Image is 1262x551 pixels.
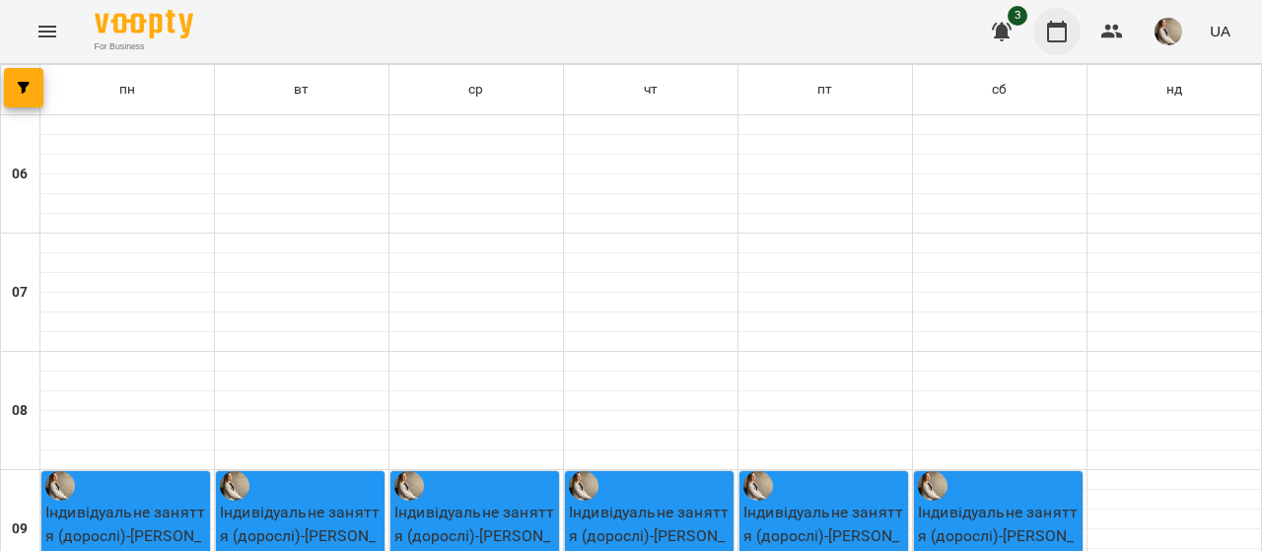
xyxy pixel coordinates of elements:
img: Сінолуп Юлія Ігорівна [918,471,947,501]
img: Сінолуп Юлія Ігорівна [45,471,75,501]
span: UA [1210,21,1230,41]
h6: 08 [12,400,28,422]
h6: 07 [12,282,28,304]
h6: нд [1166,79,1182,101]
button: Menu [24,8,71,55]
h6: 09 [12,518,28,540]
button: UA [1202,13,1238,49]
img: Сінолуп Юлія Ігорівна [394,471,424,501]
h6: пт [817,79,832,101]
img: Сінолуп Юлія Ігорівна [743,471,773,501]
img: 3379ed1806cda47daa96bfcc4923c7ab.jpg [1155,18,1182,45]
h6: чт [644,79,658,101]
span: 3 [1008,6,1027,26]
span: For Business [95,40,193,53]
img: Сінолуп Юлія Ігорівна [569,471,598,501]
h6: ср [468,79,483,101]
h6: 06 [12,164,28,185]
h6: сб [992,79,1007,101]
h6: вт [294,79,309,101]
img: Сінолуп Юлія Ігорівна [220,471,249,501]
h6: пн [119,79,135,101]
img: Voopty Logo [95,10,193,38]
